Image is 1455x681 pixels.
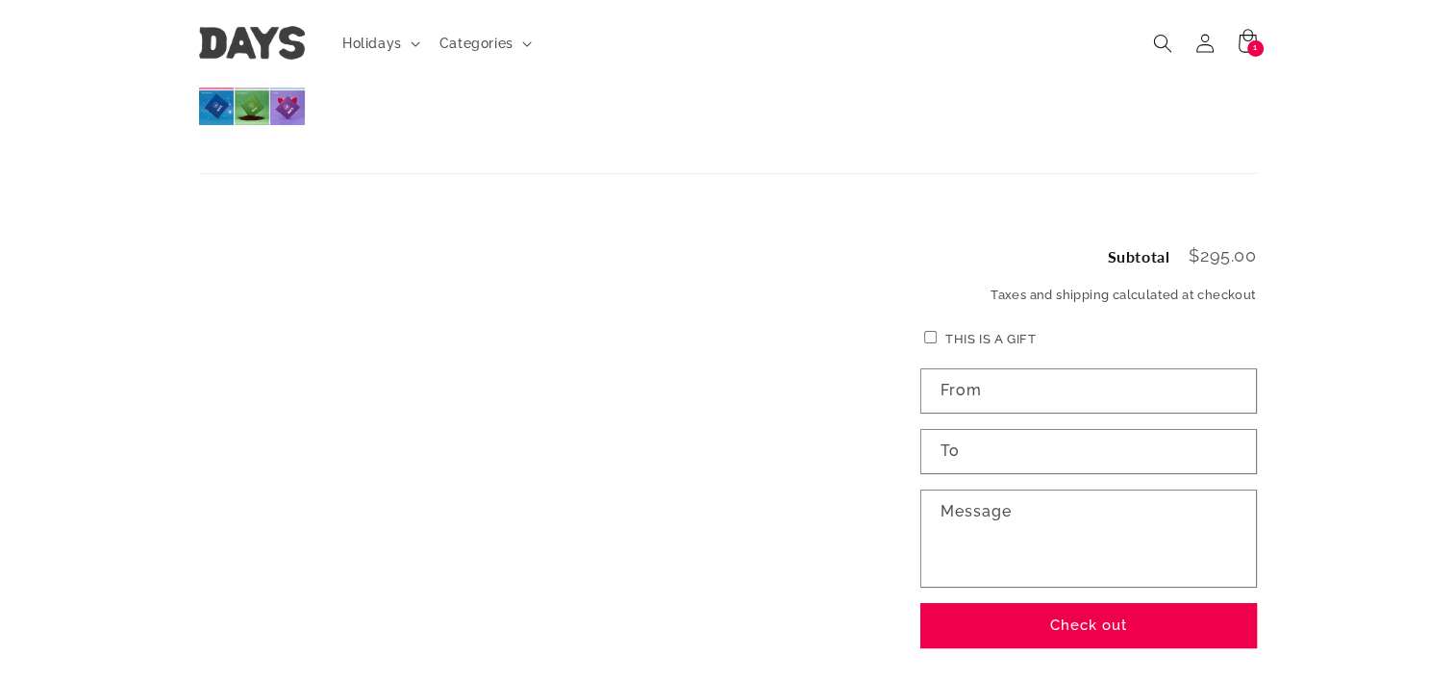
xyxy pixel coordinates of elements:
span: Holidays [342,35,402,52]
img: Days United [199,27,305,61]
summary: Categories [428,23,539,63]
small: Taxes and shipping calculated at checkout [920,286,1257,305]
summary: Holidays [331,23,428,63]
h2: Subtotal [1107,249,1169,265]
summary: Search [1141,22,1184,64]
button: Check out [920,603,1257,648]
span: Categories [439,35,514,52]
label: This is a gift [945,332,1036,346]
span: 1 [1253,40,1258,57]
span: $295.00 [1189,245,1256,265]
